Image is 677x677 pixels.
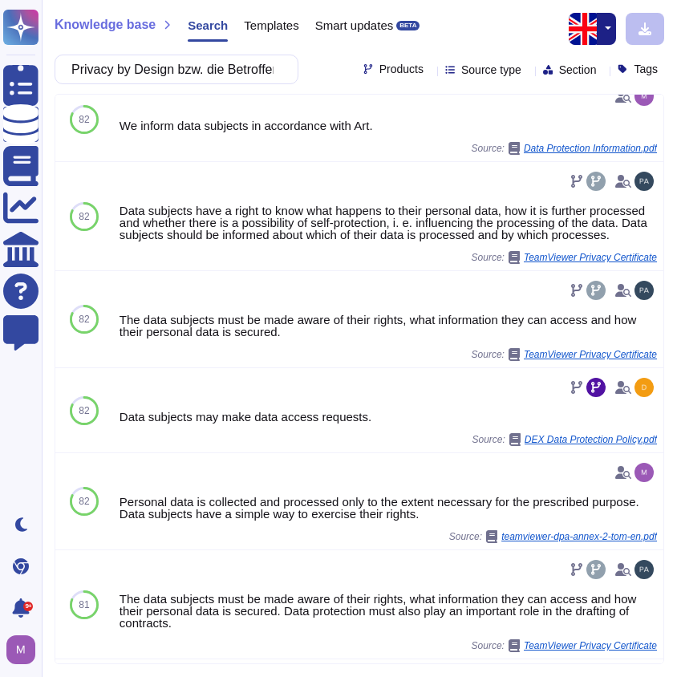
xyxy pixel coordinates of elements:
[120,205,657,241] div: Data subjects have a right to know what happens to their personal data, how it is further process...
[3,632,47,667] button: user
[634,63,658,75] span: Tags
[188,19,228,31] span: Search
[120,496,657,520] div: Personal data is collected and processed only to the extent necessary for the prescribed purpose....
[244,19,298,31] span: Templates
[569,13,601,45] img: en
[559,64,597,75] span: Section
[79,497,89,506] span: 82
[524,144,657,153] span: Data Protection Information.pdf
[524,641,657,651] span: TeamViewer Privacy Certificate
[634,172,654,191] img: user
[23,602,33,611] div: 9+
[634,378,654,397] img: user
[120,314,657,338] div: The data subjects must be made aware of their rights, what information they can access and how th...
[120,593,657,629] div: The data subjects must be made aware of their rights, what information they can access and how th...
[634,281,654,300] img: user
[524,350,657,359] span: TeamViewer Privacy Certificate
[634,560,654,579] img: user
[6,635,35,664] img: user
[634,463,654,482] img: user
[315,19,394,31] span: Smart updates
[472,639,657,652] span: Source:
[120,411,657,423] div: Data subjects may make data access requests.
[396,21,420,30] div: BETA
[634,87,654,106] img: user
[79,314,89,324] span: 82
[501,532,657,541] span: teamviewer-dpa-annex-2-tom-en.pdf
[472,348,657,361] span: Source:
[449,530,657,543] span: Source:
[472,433,657,446] span: Source:
[472,251,657,264] span: Source:
[461,64,521,75] span: Source type
[79,115,89,124] span: 82
[79,600,89,610] span: 81
[63,55,282,83] input: Search a question or template...
[524,253,657,262] span: TeamViewer Privacy Certificate
[79,212,89,221] span: 82
[79,406,89,416] span: 82
[379,63,424,75] span: Products
[55,18,156,31] span: Knowledge base
[525,435,657,444] span: DEX Data Protection Policy.pdf
[472,142,657,155] span: Source:
[120,120,657,132] div: We inform data subjects in accordance with Art.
